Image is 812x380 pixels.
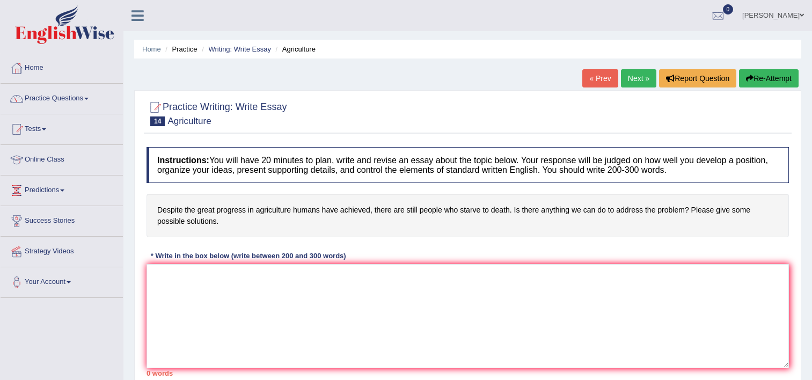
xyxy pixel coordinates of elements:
a: Your Account [1,267,123,294]
h4: You will have 20 minutes to plan, write and revise an essay about the topic below. Your response ... [147,147,789,183]
li: Practice [163,44,197,54]
div: 0 words [147,368,789,378]
small: Agriculture [167,116,211,126]
a: Home [142,45,161,53]
a: Writing: Write Essay [208,45,271,53]
span: 14 [150,116,165,126]
a: Predictions [1,176,123,202]
a: Practice Questions [1,84,123,111]
h2: Practice Writing: Write Essay [147,99,287,126]
button: Report Question [659,69,736,87]
div: * Write in the box below (write between 200 and 300 words) [147,251,350,261]
a: Success Stories [1,206,123,233]
span: 0 [723,4,734,14]
a: Home [1,53,123,80]
b: Instructions: [157,156,209,165]
button: Re-Attempt [739,69,799,87]
h4: Despite the great progress in agriculture humans have achieved, there are still people who starve... [147,194,789,237]
li: Agriculture [273,44,316,54]
a: « Prev [582,69,618,87]
a: Tests [1,114,123,141]
a: Online Class [1,145,123,172]
a: Next » [621,69,656,87]
a: Strategy Videos [1,237,123,264]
